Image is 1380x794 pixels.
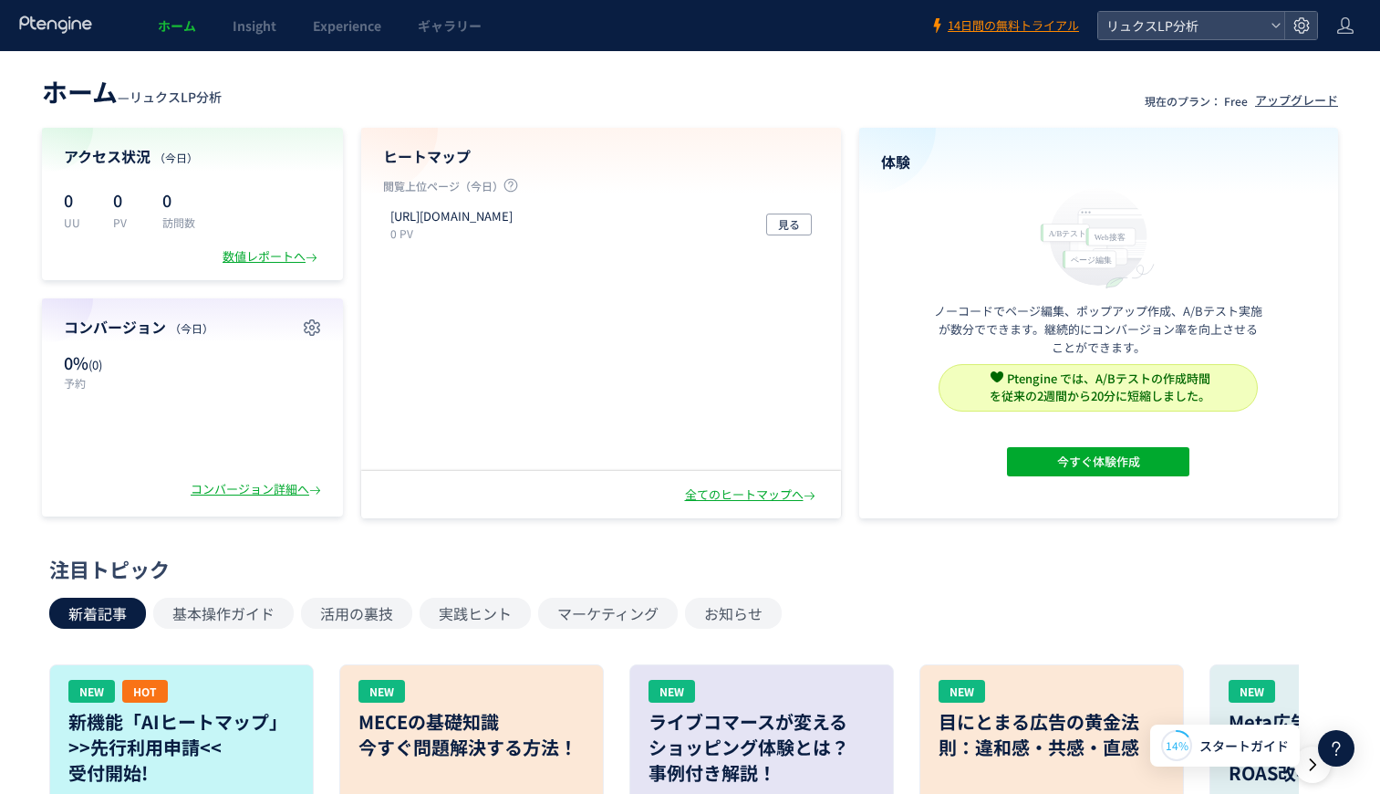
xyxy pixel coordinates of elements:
span: Experience [313,16,381,35]
h3: 新機能「AIヒートマップ」 >>先行利用申請<< 受付開始! [68,709,295,786]
h4: ヒートマップ [383,146,819,167]
p: 0 [64,185,91,214]
div: NEW [939,680,985,703]
div: 全てのヒートマップへ [685,486,819,504]
p: UU [64,214,91,230]
span: (0) [88,356,102,373]
span: スタートガイド [1199,737,1289,756]
p: 閲覧上位ページ（今日） [383,178,819,201]
p: 0 [113,185,140,214]
p: 0 [162,185,195,214]
button: 基本操作ガイド [153,598,294,629]
p: 0 PV [390,225,520,241]
p: 予約 [64,375,183,391]
div: NEW [1229,680,1275,703]
span: リュクスLP分析 [130,88,222,106]
button: お知らせ [685,598,782,629]
div: 注目トピック [49,555,1322,583]
div: アップグレード [1255,92,1338,110]
span: Ptengine では、A/Bテストの作成時間 を従来の2週間から20分に短縮しました。 [990,370,1210,404]
span: ホーム [158,16,196,35]
p: 訪問数 [162,214,195,230]
div: NEW [358,680,405,703]
h3: ライブコマースが変える ショッピング体験とは？ 事例付き解説！ [648,709,875,786]
span: リュクスLP分析 [1101,12,1263,39]
button: 活用の裏技 [301,598,412,629]
div: NEW [68,680,115,703]
img: home_experience_onbo_jp-C5-EgdA0.svg [1032,183,1165,290]
div: 数値レポートへ [223,248,321,266]
span: 14日間の無料トライアル [948,17,1079,35]
h3: MECEの基礎知識 今すぐ問題解決する方法！ [358,709,585,760]
span: 今すぐ体験作成 [1057,447,1140,476]
p: PV [113,214,140,230]
span: （今日） [170,320,213,336]
a: 14日間の無料トライアル [929,17,1079,35]
div: — [42,73,222,110]
h4: アクセス状況 [64,146,321,167]
h4: 体験 [881,151,1317,172]
img: svg+xml,%3c [991,371,1003,383]
h3: 目にとまる広告の黄金法則：違和感・共感・直感 [939,709,1165,760]
p: ノーコードでページ編集、ポップアップ作成、A/Bテスト実施が数分でできます。継続的にコンバージョン率を向上させることができます。 [934,302,1262,357]
div: NEW [648,680,695,703]
button: 見る [766,214,812,235]
span: ギャラリー [418,16,482,35]
div: HOT [122,680,168,703]
p: 現在のプラン： Free [1145,93,1248,109]
p: 0% [64,351,183,375]
button: 今すぐ体験作成 [1007,447,1189,476]
h4: コンバージョン [64,317,321,338]
span: ホーム [42,73,118,110]
span: 14% [1166,737,1188,753]
button: マーケティング [538,598,678,629]
span: 見る [778,214,800,235]
span: Insight [233,16,276,35]
button: 新着記事 [49,598,146,629]
span: （今日） [154,150,198,165]
p: https://luxebeauty-clinic.jp/lp [390,208,513,225]
div: コンバージョン詳細へ [191,481,325,498]
button: 実践ヒント [420,598,531,629]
